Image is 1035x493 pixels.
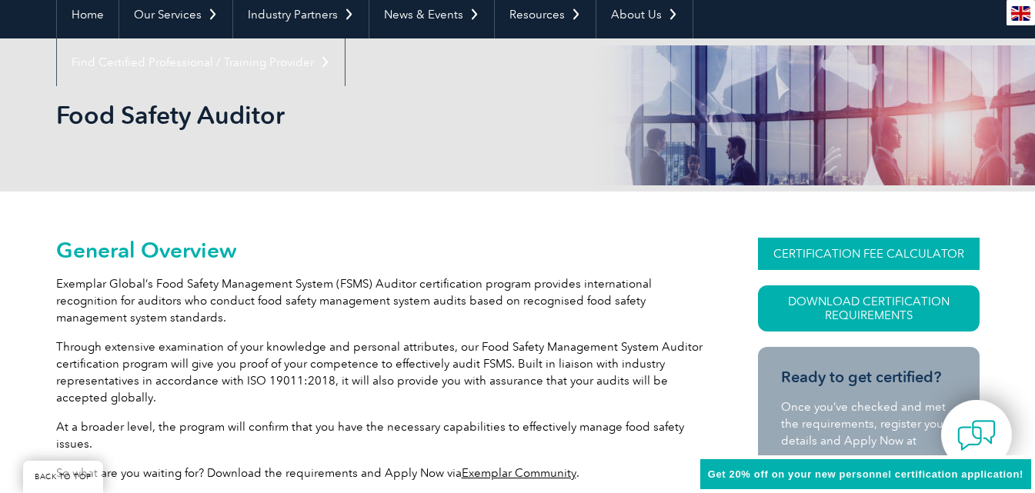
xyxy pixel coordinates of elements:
[1011,6,1030,21] img: en
[781,368,957,387] h3: Ready to get certified?
[462,466,576,480] a: Exemplar Community
[781,398,957,449] p: Once you’ve checked and met the requirements, register your details and Apply Now at
[56,100,647,130] h1: Food Safety Auditor
[758,238,980,270] a: CERTIFICATION FEE CALCULATOR
[56,238,703,262] h2: General Overview
[23,461,103,493] a: BACK TO TOP
[957,416,996,455] img: contact-chat.png
[56,418,703,452] p: At a broader level, the program will confirm that you have the necessary capabilities to effectiv...
[56,275,703,326] p: Exemplar Global’s Food Safety Management System (FSMS) Auditor certification program provides int...
[57,38,345,86] a: Find Certified Professional / Training Provider
[56,465,703,481] p: So what are you waiting for? Download the requirements and Apply Now via .
[708,468,1023,480] span: Get 20% off on your new personnel certification application!
[56,338,703,406] p: Through extensive examination of your knowledge and personal attributes, our Food Safety Manageme...
[758,285,980,331] a: Download Certification Requirements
